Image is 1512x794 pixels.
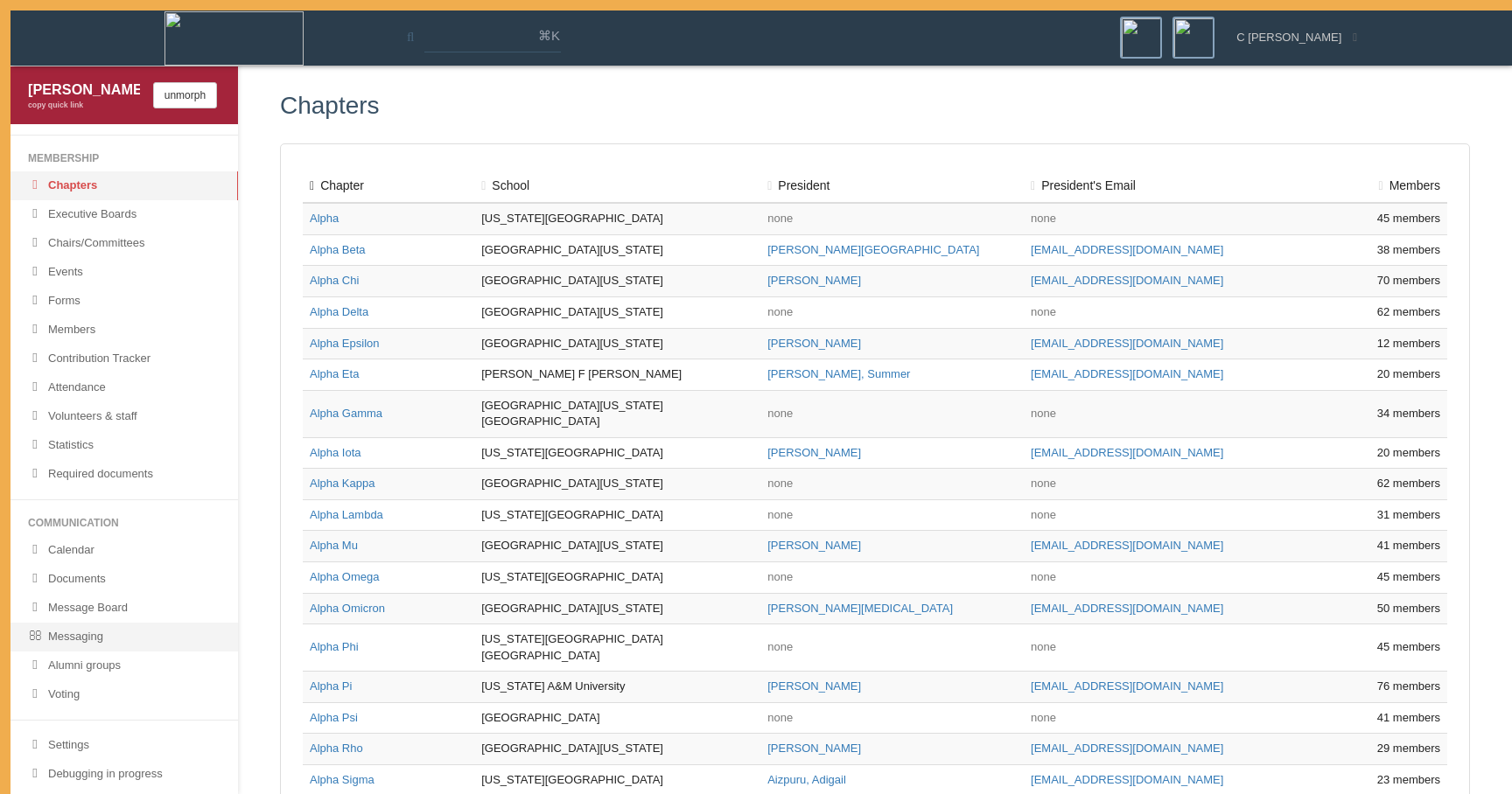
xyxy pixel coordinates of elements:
[1377,508,1440,521] span: 31 members
[1031,539,1223,552] a: [EMAIL_ADDRESS][DOMAIN_NAME]
[474,593,760,624] td: [GEOGRAPHIC_DATA][US_STATE]
[767,773,846,786] a: Aizpuru, Adigail
[767,602,953,615] a: [PERSON_NAME][MEDICAL_DATA]
[1031,711,1056,724] span: none
[1031,508,1056,521] span: none
[1031,640,1056,653] span: none
[10,511,238,536] li: Communication
[310,679,352,693] a: Alpha Pi
[474,624,760,672] td: [US_STATE][GEOGRAPHIC_DATA] [GEOGRAPHIC_DATA]
[10,623,238,651] a: Messaging
[10,345,238,373] a: Contribution Tracker
[10,200,238,229] a: Executive Boards
[153,82,217,108] button: unmorph
[310,539,358,552] a: Alpha Mu
[1377,212,1440,225] span: 45 members
[767,178,1017,195] div: President
[474,437,760,469] td: [US_STATE][GEOGRAPHIC_DATA]
[1377,243,1440,256] span: 38 members
[310,305,368,318] a: Alpha Delta
[474,203,760,234] td: [US_STATE][GEOGRAPHIC_DATA]
[767,407,793,420] span: none
[538,27,560,45] span: ⌘K
[767,274,861,287] a: [PERSON_NAME]
[10,594,238,623] a: Message Board
[10,373,238,402] a: Attendance
[1225,17,1357,46] div: C [PERSON_NAME]
[1236,30,1341,46] span: C [PERSON_NAME]
[10,287,238,316] a: Forms
[1377,407,1440,420] span: 34 members
[767,711,793,724] span: none
[1031,602,1223,615] a: [EMAIL_ADDRESS][DOMAIN_NAME]
[1031,274,1223,287] a: [EMAIL_ADDRESS][DOMAIN_NAME]
[310,212,339,225] a: Alpha
[1377,477,1440,490] span: 62 members
[10,651,238,680] a: Alumni groups
[310,742,363,755] a: Alpha Rho
[1377,274,1440,287] span: 70 members
[1031,679,1223,693] a: [EMAIL_ADDRESS][DOMAIN_NAME]
[1031,446,1223,459] a: [EMAIL_ADDRESS][DOMAIN_NAME]
[767,243,979,256] a: [PERSON_NAME][GEOGRAPHIC_DATA]
[1377,679,1440,693] span: 76 members
[10,536,238,565] a: Calendar
[310,407,382,420] a: Alpha Gamma
[1031,178,1280,195] div: President 's Email
[474,296,760,328] td: [GEOGRAPHIC_DATA][US_STATE]
[1031,477,1056,490] span: none
[10,229,238,258] a: Chairs/Committees
[1031,773,1223,786] a: [EMAIL_ADDRESS][DOMAIN_NAME]
[10,431,238,460] a: Statistics
[10,760,238,789] a: Debugging in progress
[310,570,380,583] a: Alpha Omega
[310,178,467,195] div: Chapter
[1377,305,1440,318] span: 62 members
[1031,212,1056,225] span: none
[481,178,753,195] div: School
[474,672,760,703] td: [US_STATE] A&M University
[474,234,760,266] td: [GEOGRAPHIC_DATA][US_STATE]
[1377,446,1440,459] span: 20 members
[1377,602,1440,615] span: 50 members
[28,100,140,111] div: copy quick link
[310,477,374,490] a: Alpha Kappa
[1031,570,1056,583] span: none
[767,337,861,350] a: [PERSON_NAME]
[1031,367,1223,380] a: [EMAIL_ADDRESS][DOMAIN_NAME]
[310,640,359,653] a: Alpha Phi
[1031,742,1223,755] a: [EMAIL_ADDRESS][DOMAIN_NAME]
[474,469,760,500] td: [GEOGRAPHIC_DATA][US_STATE]
[310,508,383,521] a: Alpha Lambda
[10,680,238,709] a: Voting
[474,328,760,359] td: [GEOGRAPHIC_DATA][US_STATE]
[767,742,861,755] a: [PERSON_NAME]
[310,337,380,350] a: Alpha Epsilon
[1377,570,1440,583] span: 45 members
[474,562,760,594] td: [US_STATE][GEOGRAPHIC_DATA]
[767,367,910,380] a: [PERSON_NAME], Summer
[310,446,361,459] a: Alpha Iota
[767,570,793,583] span: none
[10,258,238,287] a: Events
[474,734,760,765] td: [GEOGRAPHIC_DATA][US_STATE]
[767,508,793,521] span: none
[310,602,385,615] a: Alpha Omicron
[28,80,140,100] div: [PERSON_NAME] [PERSON_NAME]
[474,266,760,297] td: [GEOGRAPHIC_DATA][US_STATE]
[310,243,366,256] a: Alpha Beta
[10,402,238,431] a: Volunteers & staff
[767,446,861,459] a: [PERSON_NAME]
[1294,178,1440,195] div: Members
[10,146,238,171] li: Membership
[474,390,760,437] td: [GEOGRAPHIC_DATA][US_STATE] [GEOGRAPHIC_DATA]
[767,477,793,490] span: none
[767,305,793,318] span: none
[1377,742,1440,755] span: 29 members
[10,565,238,594] a: Documents
[474,499,760,531] td: [US_STATE][GEOGRAPHIC_DATA]
[1377,367,1440,380] span: 20 members
[474,702,760,734] td: [GEOGRAPHIC_DATA]
[767,212,793,225] span: none
[474,531,760,562] td: [GEOGRAPHIC_DATA][US_STATE]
